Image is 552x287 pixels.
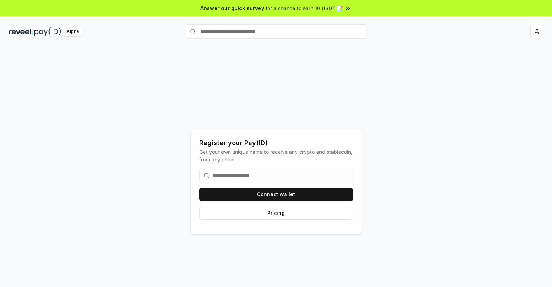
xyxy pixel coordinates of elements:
span: Answer our quick survey [200,4,264,12]
img: pay_id [34,27,61,36]
span: for a chance to earn 10 USDT 📝 [266,4,343,12]
button: Connect wallet [199,188,353,201]
button: Pricing [199,207,353,220]
div: Get your own unique name to receive any crypto and stablecoin, from any chain [199,148,353,163]
div: Alpha [63,27,83,36]
div: Register your Pay(ID) [199,138,353,148]
img: reveel_dark [9,27,33,36]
